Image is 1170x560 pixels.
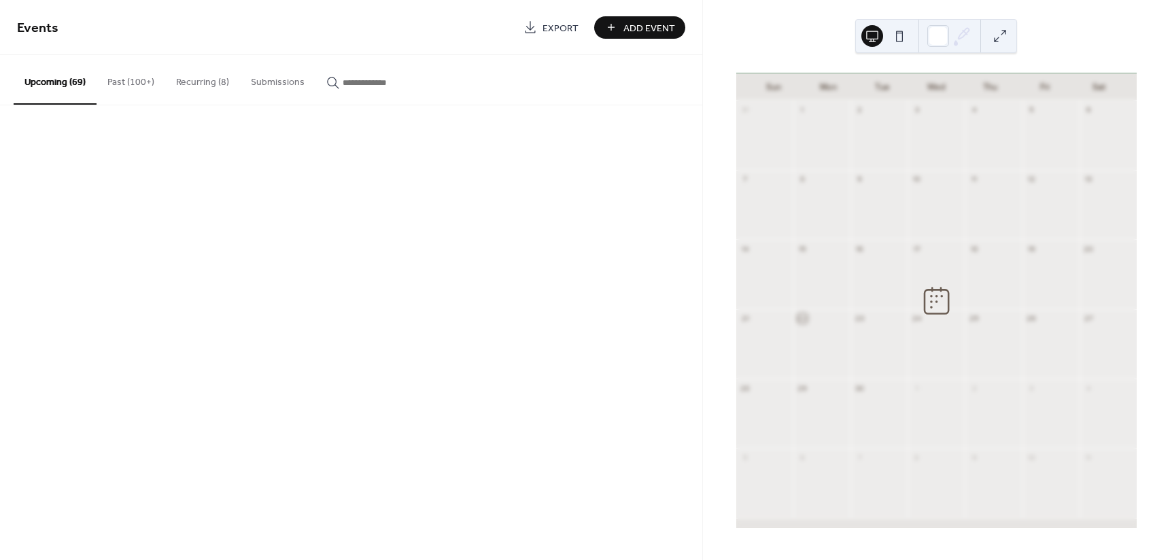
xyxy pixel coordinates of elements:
span: Export [543,21,579,35]
span: Add Event [623,21,675,35]
div: 25 [969,313,979,323]
div: 29 [797,383,808,393]
div: 3 [912,105,922,115]
div: Tue [855,73,910,101]
div: 22 [797,313,808,323]
div: 8 [797,174,808,184]
button: Submissions [240,55,315,103]
div: 10 [912,174,922,184]
div: 28 [740,383,751,393]
button: Recurring (8) [165,55,240,103]
div: 2 [855,105,865,115]
div: 21 [740,313,751,323]
div: 31 [740,105,751,115]
div: 5 [740,452,751,462]
div: Fri [1018,73,1072,101]
div: 27 [1084,313,1094,323]
div: 13 [1084,174,1094,184]
div: Sat [1071,73,1126,101]
button: Past (100+) [97,55,165,103]
div: 9 [969,452,979,462]
div: 18 [969,243,979,253]
div: 14 [740,243,751,253]
button: Upcoming (69) [14,55,97,105]
div: Thu [963,73,1018,101]
div: 24 [912,313,922,323]
div: 30 [855,383,865,393]
div: 8 [912,452,922,462]
button: Add Event [594,16,685,39]
span: Events [17,15,58,41]
div: 4 [969,105,979,115]
div: 6 [1084,105,1094,115]
div: Wed [909,73,963,101]
div: Mon [801,73,855,101]
div: 6 [797,452,808,462]
div: 12 [1027,174,1037,184]
div: 1 [912,383,922,393]
div: 15 [797,243,808,253]
div: 7 [855,452,865,462]
div: 11 [969,174,979,184]
div: 10 [1027,452,1037,462]
a: Export [513,16,589,39]
div: 11 [1084,452,1094,462]
div: 16 [855,243,865,253]
div: 20 [1084,243,1094,253]
div: 1 [797,105,808,115]
div: Sun [747,73,802,101]
div: 2 [969,383,979,393]
div: 26 [1027,313,1037,323]
div: 17 [912,243,922,253]
div: 3 [1027,383,1037,393]
div: 19 [1027,243,1037,253]
div: 9 [855,174,865,184]
div: 4 [1084,383,1094,393]
div: 7 [740,174,751,184]
div: 5 [1027,105,1037,115]
div: 23 [855,313,865,323]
